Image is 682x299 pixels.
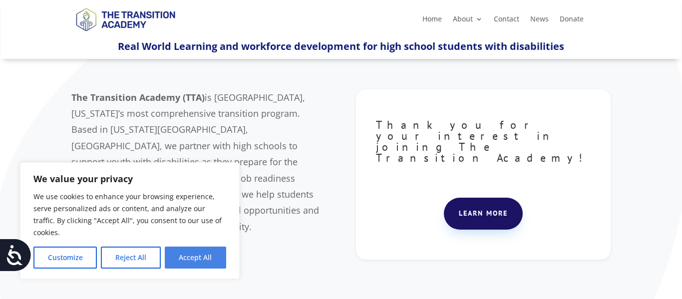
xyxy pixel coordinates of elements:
[560,15,584,26] a: Donate
[376,118,590,165] span: Thank you for your interest in joining The Transition Academy!
[530,15,549,26] a: News
[71,29,179,39] a: Logo-Noticias
[71,91,205,103] b: The Transition Academy (TTA)
[444,198,523,230] a: Learn more
[494,15,519,26] a: Contact
[101,247,160,269] button: Reject All
[118,39,564,53] span: Real World Learning and workforce development for high school students with disabilities
[33,247,97,269] button: Customize
[71,1,179,37] img: TTA Brand_TTA Primary Logo_Horizontal_Light BG
[33,173,226,185] p: We value your privacy
[422,15,442,26] a: Home
[453,15,483,26] a: About
[33,191,226,239] p: We use cookies to enhance your browsing experience, serve personalized ads or content, and analyz...
[165,247,226,269] button: Accept All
